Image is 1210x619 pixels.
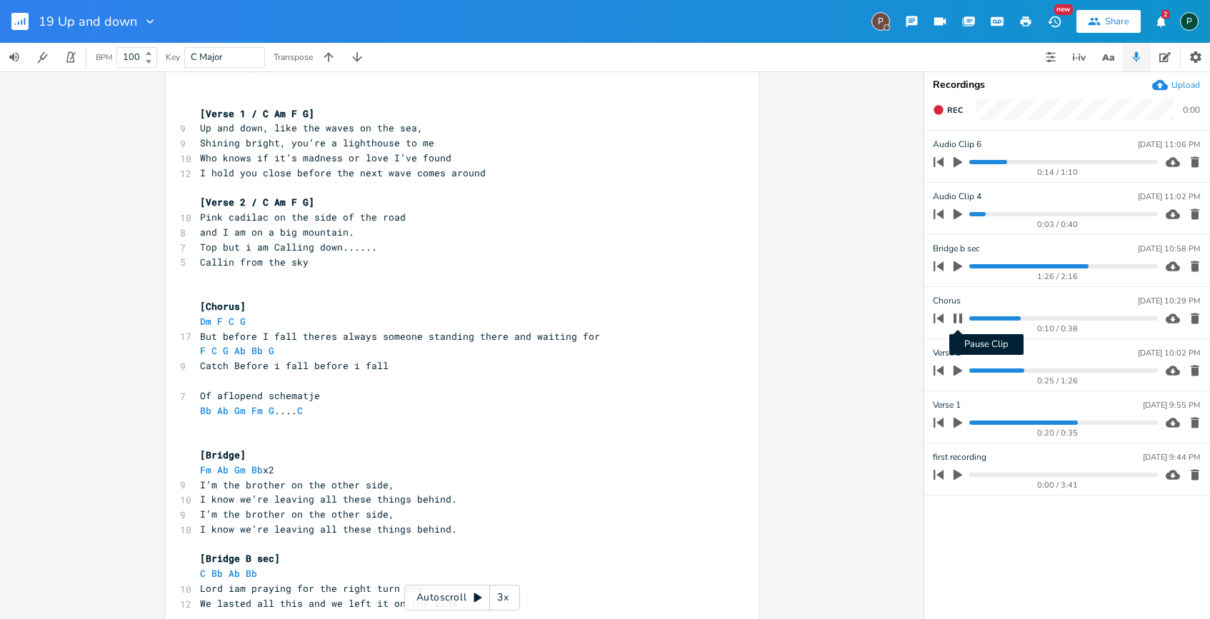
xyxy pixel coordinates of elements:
span: I’m the brother on the other side, [200,478,394,491]
span: G [240,315,246,328]
span: Rec [947,105,963,116]
span: F [217,315,223,328]
button: 2 [1146,9,1175,34]
span: Bb [246,567,257,580]
span: I know we’re leaving all these things behind. [200,523,457,535]
span: Bb [211,567,223,580]
span: 19 Up and down [39,15,137,28]
span: Audio Clip 4 [933,190,981,203]
span: Bridge b sec [933,242,980,256]
div: Autoscroll [404,585,520,610]
div: New [1054,4,1073,15]
span: [Verse 2 / C Am F G] [200,196,314,208]
span: G [269,344,274,357]
span: Fm [200,463,211,476]
span: [Bridge] [200,448,246,461]
span: Fm [251,404,263,417]
span: Gm [234,404,246,417]
div: Piepo [1180,12,1199,31]
div: BPM [96,54,112,61]
div: Recordings [933,80,1201,90]
span: F [200,344,206,357]
div: Transpose [274,53,313,61]
span: Of aflopend schematje [200,389,320,402]
span: Catch Before i fall before i fall [200,359,389,372]
span: Callin from the sky [200,256,309,268]
span: Verse 2 [933,346,961,360]
span: Ab [217,404,229,417]
span: C [229,315,234,328]
span: C [211,344,217,357]
span: Verse 1 [933,398,961,412]
button: Upload [1152,77,1200,93]
button: Share [1076,10,1141,33]
span: x2 [200,463,274,476]
span: [Chorus] [200,300,246,313]
div: Upload [1171,79,1200,91]
span: Ab [229,567,240,580]
span: first recording [933,451,986,464]
button: P [1180,5,1199,38]
div: 0:20 / 0:35 [958,429,1158,437]
button: Rec [927,99,969,121]
span: Bb [251,463,263,476]
button: New [1040,9,1069,34]
span: We lasted all this and we left it on the side [200,597,457,610]
div: Share [1105,15,1129,28]
span: Dm [200,315,211,328]
span: I know we’re leaving all these things behind. [200,493,457,505]
div: 0:25 / 1:26 [958,377,1158,385]
span: C [297,404,303,417]
span: G [223,344,229,357]
span: C Major [191,51,223,64]
div: [DATE] 9:55 PM [1143,401,1200,409]
div: [DATE] 10:58 PM [1138,245,1200,253]
div: [DATE] 10:02 PM [1138,349,1200,357]
div: 0:03 / 0:40 [958,221,1158,228]
span: Bb [251,344,263,357]
span: Chorus [933,294,961,308]
div: [DATE] 10:29 PM [1138,297,1200,305]
div: 3x [490,585,516,610]
span: Lord iam praying for the right turn now [200,582,423,595]
span: [Bridge B sec] [200,552,280,565]
div: [DATE] 11:02 PM [1138,193,1200,201]
span: Ab [217,463,229,476]
span: But before I fall theres always someone standing there and waiting for [200,330,600,343]
div: Piepo [871,12,890,31]
div: 0:10 / 0:38 [958,325,1158,333]
div: 0:00 [1183,106,1200,114]
div: Key [166,53,180,61]
span: Bb [200,404,211,417]
span: Ab [234,344,246,357]
div: 0:14 / 1:10 [958,168,1158,176]
div: 2 [1161,10,1169,19]
span: .... [200,404,309,417]
span: Gm [234,463,246,476]
div: 0:00 / 3:41 [958,481,1158,489]
span: Shining bright, you’re a lighthouse to me [200,136,434,149]
div: 1:26 / 2:16 [958,273,1158,281]
span: Up and down, like the waves on the sea, [200,121,423,134]
span: Pink cadilac on the side of the road [200,211,406,223]
span: Top but i am Calling down...... [200,241,377,253]
span: Who knows if it’s madness or love I’ve found [200,151,451,164]
span: C [200,567,206,580]
span: Audio Clip 6 [933,138,981,151]
button: Pause Clip [949,307,967,330]
div: [DATE] 9:44 PM [1143,453,1200,461]
span: G [269,404,274,417]
span: and I am on a big mountain. [200,226,354,238]
div: [DATE] 11:06 PM [1138,141,1200,149]
span: I hold you close before the next wave comes around [200,166,486,179]
span: [Verse 1 / C Am F G] [200,107,314,120]
span: I’m the brother on the other side, [200,508,394,520]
